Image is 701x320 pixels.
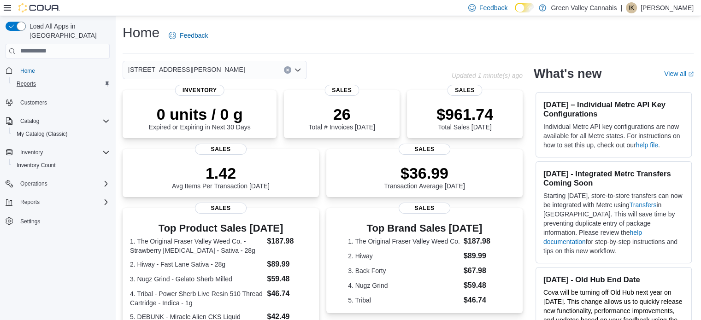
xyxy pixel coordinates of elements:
[626,2,637,13] div: Isabella Ketchum
[348,251,460,261] dt: 2. Hiway
[17,65,110,76] span: Home
[543,191,684,256] p: Starting [DATE], store-to-store transfers can now be integrated with Metrc using in [GEOGRAPHIC_D...
[308,105,375,123] p: 26
[629,2,634,13] span: IK
[543,169,684,187] h3: [DATE] - Integrated Metrc Transfers Coming Soon
[348,237,460,246] dt: 1. The Original Fraser Valley Weed Co.
[26,22,110,40] span: Load All Apps in [GEOGRAPHIC_DATA]
[543,229,642,245] a: help documentation
[464,265,501,276] dd: $67.98
[543,100,684,118] h3: [DATE] – Individual Metrc API Key Configurations
[13,160,110,171] span: Inventory Count
[20,117,39,125] span: Catalog
[17,97,110,108] span: Customers
[2,196,113,209] button: Reports
[543,275,684,284] h3: [DATE] - Old Hub End Date
[2,214,113,227] button: Settings
[384,164,465,190] div: Transaction Average [DATE]
[13,160,59,171] a: Inventory Count
[17,162,56,169] span: Inventory Count
[9,159,113,172] button: Inventory Count
[20,67,35,75] span: Home
[17,116,110,127] span: Catalog
[464,236,501,247] dd: $187.98
[128,64,245,75] span: [STREET_ADDRESS][PERSON_NAME]
[130,274,263,284] dt: 3. Nugz Grind - Gelato Sherb Milled
[399,203,450,214] span: Sales
[20,149,43,156] span: Inventory
[17,197,43,208] button: Reports
[172,164,270,182] p: 1.42
[130,237,263,255] dt: 1. The Original Fraser Valley Weed Co. - Strawberry [MEDICAL_DATA] - Sativa - 28g
[130,289,263,308] dt: 4. Tribal - Power Sherb Live Resin 510 Thread Cartridge - Indica - 1g
[13,78,40,89] a: Reports
[630,201,657,209] a: Transfers
[20,218,40,225] span: Settings
[636,141,658,149] a: help file
[294,66,301,74] button: Open list of options
[17,215,110,227] span: Settings
[195,144,247,155] span: Sales
[195,203,247,214] span: Sales
[17,130,68,138] span: My Catalog (Classic)
[165,26,212,45] a: Feedback
[2,64,113,77] button: Home
[399,144,450,155] span: Sales
[515,3,534,12] input: Dark Mode
[13,128,110,140] span: My Catalog (Classic)
[543,122,684,150] p: Individual Metrc API key configurations are now available for all Metrc states. For instructions ...
[308,105,375,131] div: Total # Invoices [DATE]
[130,260,263,269] dt: 2. Hiway - Fast Lane Sativa - 28g
[123,23,159,42] h1: Home
[175,85,224,96] span: Inventory
[9,128,113,140] button: My Catalog (Classic)
[551,2,617,13] p: Green Valley Cannabis
[348,296,460,305] dt: 5. Tribal
[6,60,110,252] nav: Complex example
[479,3,507,12] span: Feedback
[384,164,465,182] p: $36.99
[348,266,460,275] dt: 3. Back Forty
[17,216,44,227] a: Settings
[180,31,208,40] span: Feedback
[130,223,312,234] h3: Top Product Sales [DATE]
[149,105,251,131] div: Expired or Expiring in Next 30 Days
[664,70,694,77] a: View allExternal link
[641,2,694,13] p: [PERSON_NAME]
[267,288,311,299] dd: $46.74
[17,97,51,108] a: Customers
[267,236,311,247] dd: $187.98
[284,66,291,74] button: Clear input
[464,280,501,291] dd: $59.48
[17,116,43,127] button: Catalog
[17,197,110,208] span: Reports
[436,105,493,123] p: $961.74
[348,281,460,290] dt: 4. Nugz Grind
[267,273,311,285] dd: $59.48
[464,250,501,262] dd: $89.99
[464,295,501,306] dd: $46.74
[9,77,113,90] button: Reports
[172,164,270,190] div: Avg Items Per Transaction [DATE]
[688,71,694,77] svg: External link
[17,65,39,76] a: Home
[2,115,113,128] button: Catalog
[2,146,113,159] button: Inventory
[2,96,113,109] button: Customers
[17,147,47,158] button: Inventory
[348,223,501,234] h3: Top Brand Sales [DATE]
[17,80,36,87] span: Reports
[534,66,601,81] h2: What's new
[13,128,71,140] a: My Catalog (Classic)
[515,12,515,13] span: Dark Mode
[436,105,493,131] div: Total Sales [DATE]
[448,85,482,96] span: Sales
[149,105,251,123] p: 0 units / 0 g
[20,99,47,106] span: Customers
[452,72,523,79] p: Updated 1 minute(s) ago
[267,259,311,270] dd: $89.99
[620,2,622,13] p: |
[17,178,51,189] button: Operations
[324,85,359,96] span: Sales
[13,78,110,89] span: Reports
